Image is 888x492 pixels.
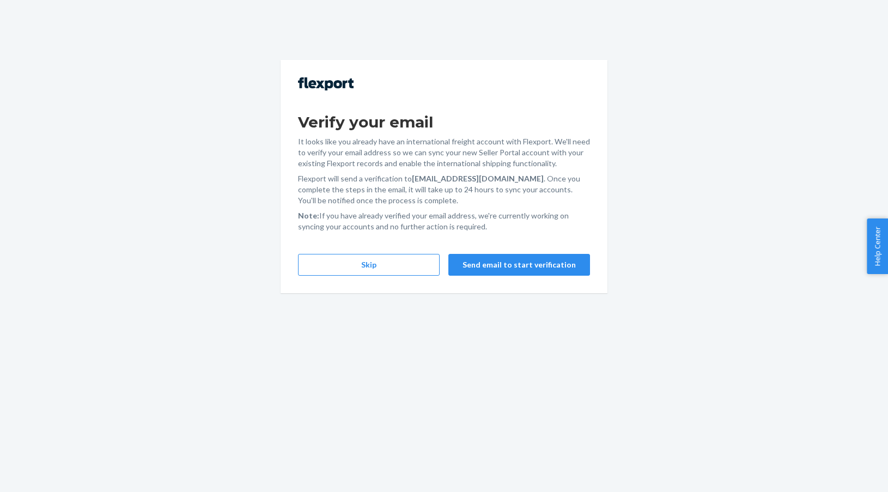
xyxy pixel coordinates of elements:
strong: Note: [298,211,319,220]
strong: [EMAIL_ADDRESS][DOMAIN_NAME] [412,174,544,183]
button: Help Center [867,218,888,274]
button: Skip [298,254,440,276]
p: Flexport will send a verification to . Once you complete the steps in the email, it will take up ... [298,173,590,206]
h1: Verify your email [298,112,590,132]
p: If you have already verified your email address, we're currently working on syncing your accounts... [298,210,590,232]
button: Send email to start verification [448,254,590,276]
img: Flexport logo [298,77,354,90]
p: It looks like you already have an international freight account with Flexport. We'll need to veri... [298,136,590,169]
